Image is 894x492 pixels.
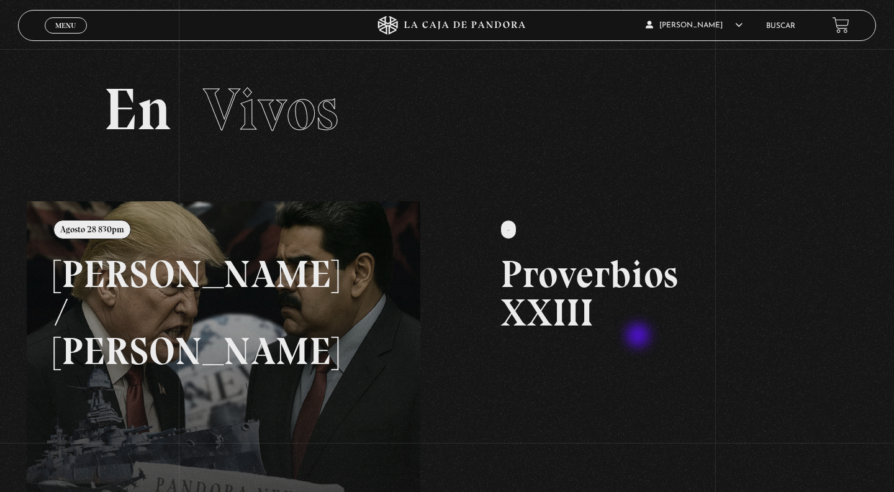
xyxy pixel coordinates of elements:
[104,80,790,139] h2: En
[646,22,743,29] span: [PERSON_NAME]
[833,17,849,34] a: View your shopping cart
[766,22,795,30] a: Buscar
[55,22,76,29] span: Menu
[52,32,81,41] span: Cerrar
[203,74,338,145] span: Vivos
